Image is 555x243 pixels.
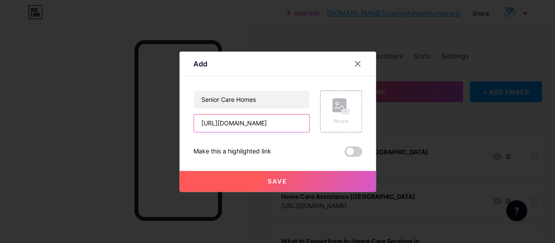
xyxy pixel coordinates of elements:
[193,59,207,69] div: Add
[179,171,376,192] button: Save
[194,91,309,108] input: Title
[193,146,271,157] div: Make this a highlighted link
[194,115,309,132] input: URL
[268,177,287,185] span: Save
[332,118,350,125] div: Picture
